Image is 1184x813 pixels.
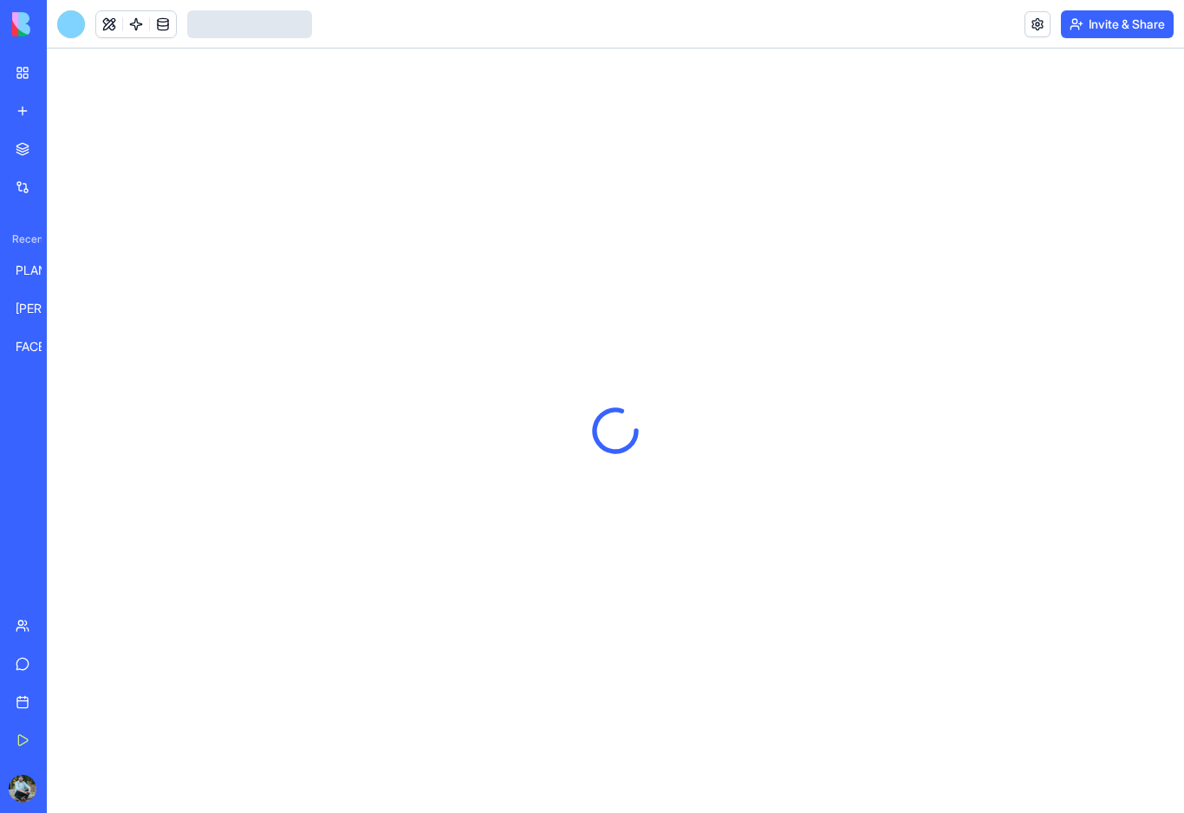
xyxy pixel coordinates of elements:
button: Invite & Share [1061,10,1174,38]
a: FACEBOOK RENT [5,329,75,364]
a: PLANEACION DE CONTENIDO [5,253,75,288]
div: PLANEACION DE CONTENIDO [16,262,64,279]
span: Recent [5,232,42,246]
div: FACEBOOK RENT [16,338,64,355]
img: logo [12,12,120,36]
img: ACg8ocJNHXTW_YLYpUavmfs3syqsdHTtPnhfTho5TN6JEWypo_6Vv8rXJA=s96-c [9,775,36,803]
div: [PERSON_NAME] [16,300,64,317]
a: [PERSON_NAME] [5,291,75,326]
